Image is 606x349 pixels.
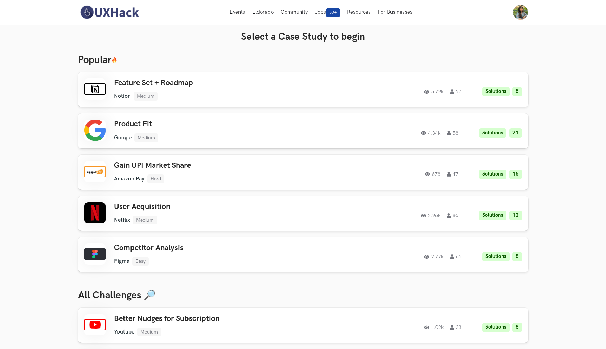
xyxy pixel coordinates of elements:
span: 2.96k [421,213,440,218]
img: UXHack-logo.png [78,5,141,20]
li: 8 [512,323,522,332]
span: 33 [450,325,461,330]
li: Solutions [479,170,506,179]
span: 47 [447,172,458,177]
li: Solutions [482,87,510,96]
h3: All Challenges 🔎 [78,290,528,302]
h3: Competitor Analysis [114,243,314,253]
span: 66 [450,254,461,259]
img: Your profile pic [513,5,528,20]
span: 58 [447,131,458,135]
li: 5 [512,87,522,96]
li: 21 [509,128,522,138]
li: Notion [114,93,131,100]
span: 2.77k [424,254,444,259]
li: Amazon Pay [114,176,145,182]
h3: Better Nudges for Subscription [114,314,314,323]
img: 🔥 [111,57,117,63]
span: 50+ [326,8,340,17]
li: Netflix [114,217,130,223]
li: Medium [133,216,157,224]
h3: Feature Set + Roadmap [114,78,314,88]
span: 5.79k [424,89,444,94]
a: Product FitGoogleMedium4.34k58Solutions21 [78,113,528,148]
a: Gain UPI Market ShareAmazon PayHard67847Solutions15 [78,155,528,190]
li: 12 [509,211,522,220]
li: Youtube [114,329,134,335]
li: Google [114,134,132,141]
li: Hard [147,174,164,183]
li: Medium [134,133,158,142]
h3: Select a Case Study to begin [78,31,528,43]
h3: Gain UPI Market Share [114,161,314,170]
li: Figma [114,258,129,265]
li: 8 [512,252,522,261]
a: Competitor AnalysisFigmaEasy2.77k66Solutions8 [78,237,528,272]
li: Solutions [479,211,506,220]
a: Feature Set + RoadmapNotionMedium5.79k27Solutions5 [78,72,528,107]
li: Solutions [479,128,506,138]
span: 4.34k [421,131,440,135]
li: Medium [134,92,158,101]
h3: Popular [78,54,528,66]
h3: Product Fit [114,120,314,129]
li: Medium [137,328,161,336]
h3: User Acquisition [114,202,314,211]
li: 15 [509,170,522,179]
span: 678 [425,172,440,177]
span: 27 [450,89,461,94]
a: User AcquisitionNetflixMedium2.96k86Solutions12 [78,196,528,231]
li: Solutions [482,252,510,261]
a: Better Nudges for SubscriptionYoutubeMedium1.02k33Solutions8 [78,308,528,343]
li: Solutions [482,323,510,332]
span: 1.02k [424,325,444,330]
span: 86 [447,213,458,218]
li: Easy [132,257,149,266]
